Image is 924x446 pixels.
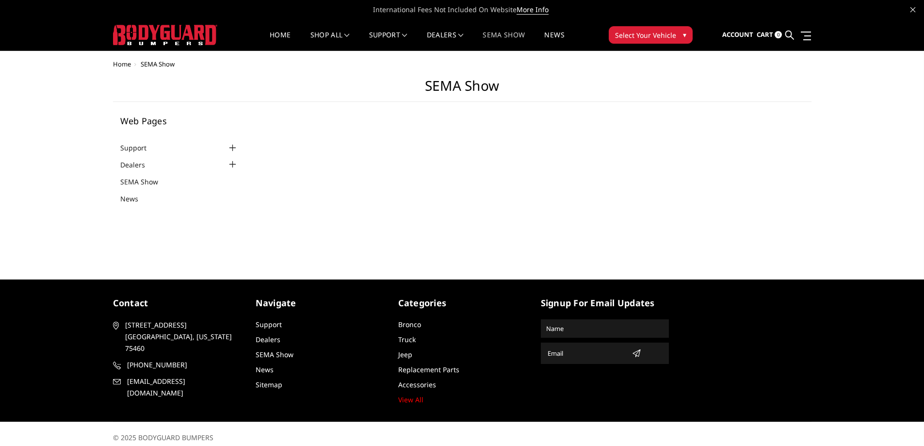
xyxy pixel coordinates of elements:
[398,335,416,344] a: Truck
[757,30,773,39] span: Cart
[544,32,564,50] a: News
[256,335,280,344] a: Dealers
[615,30,676,40] span: Select Your Vehicle
[256,320,282,329] a: Support
[542,321,667,336] input: Name
[256,350,293,359] a: SEMA Show
[427,32,464,50] a: Dealers
[609,26,693,44] button: Select Your Vehicle
[120,160,157,170] a: Dealers
[141,60,175,68] span: SEMA Show
[127,376,240,399] span: [EMAIL_ADDRESS][DOMAIN_NAME]
[113,60,131,68] a: Home
[256,365,274,374] a: News
[113,376,241,399] a: [EMAIL_ADDRESS][DOMAIN_NAME]
[398,395,423,404] a: View All
[256,297,384,310] h5: Navigate
[113,359,241,371] a: [PHONE_NUMBER]
[398,320,421,329] a: Bronco
[125,319,238,354] span: [STREET_ADDRESS] [GEOGRAPHIC_DATA], [US_STATE] 75460
[541,297,669,310] h5: signup for email updates
[256,380,282,389] a: Sitemap
[113,78,811,102] h1: SEMA Show
[310,32,350,50] a: shop all
[113,433,213,442] span: © 2025 BODYGUARD BUMPERS
[398,365,459,374] a: Replacement Parts
[398,350,412,359] a: Jeep
[722,22,753,48] a: Account
[483,32,525,50] a: SEMA Show
[683,30,686,40] span: ▾
[517,5,549,15] a: More Info
[369,32,407,50] a: Support
[757,22,782,48] a: Cart 0
[113,297,241,310] h5: contact
[113,25,217,45] img: BODYGUARD BUMPERS
[544,346,628,361] input: Email
[398,380,436,389] a: Accessories
[120,143,159,153] a: Support
[270,32,291,50] a: Home
[120,116,239,125] h5: Web Pages
[120,177,170,187] a: SEMA Show
[398,297,526,310] h5: Categories
[120,194,150,204] a: News
[127,359,240,371] span: [PHONE_NUMBER]
[722,30,753,39] span: Account
[775,31,782,38] span: 0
